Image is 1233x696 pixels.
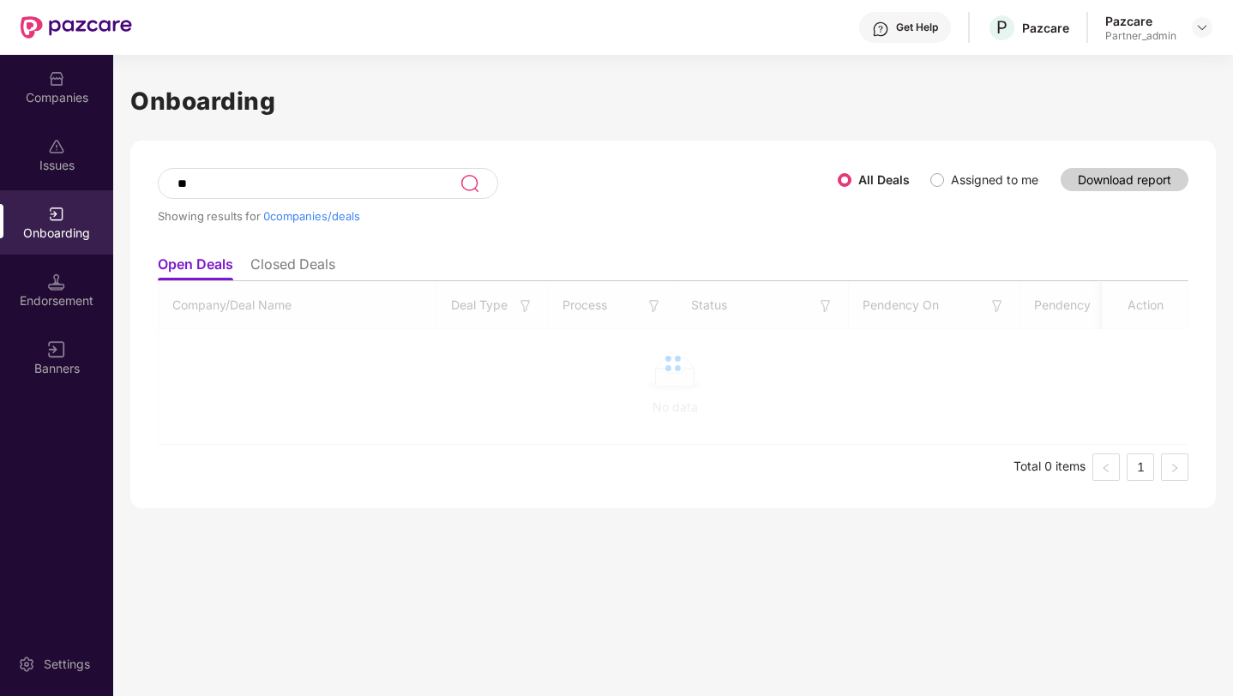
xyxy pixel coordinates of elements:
[858,172,910,187] label: All Deals
[1161,453,1188,481] li: Next Page
[1061,168,1188,191] button: Download report
[48,138,65,155] img: svg+xml;base64,PHN2ZyBpZD0iSXNzdWVzX2Rpc2FibGVkIiB4bWxucz0iaHR0cDovL3d3dy53My5vcmcvMjAwMC9zdmciIH...
[1013,453,1086,481] li: Total 0 items
[951,172,1038,187] label: Assigned to me
[48,206,65,223] img: svg+xml;base64,PHN2ZyB3aWR0aD0iMjAiIGhlaWdodD0iMjAiIHZpZXdCb3g9IjAgMCAyMCAyMCIgZmlsbD0ibm9uZSIgeG...
[1170,463,1180,473] span: right
[18,656,35,673] img: svg+xml;base64,PHN2ZyBpZD0iU2V0dGluZy0yMHgyMCIgeG1sbnM9Imh0dHA6Ly93d3cudzMub3JnLzIwMDAvc3ZnIiB3aW...
[1101,463,1111,473] span: left
[1127,453,1154,481] li: 1
[896,21,938,34] div: Get Help
[21,16,132,39] img: New Pazcare Logo
[158,255,233,280] li: Open Deals
[1128,454,1153,480] a: 1
[1022,20,1069,36] div: Pazcare
[158,209,838,223] div: Showing results for
[48,341,65,358] img: svg+xml;base64,PHN2ZyB3aWR0aD0iMTYiIGhlaWdodD0iMTYiIHZpZXdCb3g9IjAgMCAxNiAxNiIgZmlsbD0ibm9uZSIgeG...
[872,21,889,38] img: svg+xml;base64,PHN2ZyBpZD0iSGVscC0zMngzMiIgeG1sbnM9Imh0dHA6Ly93d3cudzMub3JnLzIwMDAvc3ZnIiB3aWR0aD...
[1092,453,1120,481] li: Previous Page
[1195,21,1209,34] img: svg+xml;base64,PHN2ZyBpZD0iRHJvcGRvd24tMzJ4MzIiIHhtbG5zPSJodHRwOi8vd3d3LnczLm9yZy8yMDAwL3N2ZyIgd2...
[1161,453,1188,481] button: right
[1105,13,1176,29] div: Pazcare
[996,17,1007,38] span: P
[48,273,65,291] img: svg+xml;base64,PHN2ZyB3aWR0aD0iMTQuNSIgaGVpZ2h0PSIxNC41IiB2aWV3Qm94PSIwIDAgMTYgMTYiIGZpbGw9Im5vbm...
[48,70,65,87] img: svg+xml;base64,PHN2ZyBpZD0iQ29tcGFuaWVzIiB4bWxucz0iaHR0cDovL3d3dy53My5vcmcvMjAwMC9zdmciIHdpZHRoPS...
[130,82,1216,120] h1: Onboarding
[1105,29,1176,43] div: Partner_admin
[460,173,479,194] img: svg+xml;base64,PHN2ZyB3aWR0aD0iMjQiIGhlaWdodD0iMjUiIHZpZXdCb3g9IjAgMCAyNCAyNSIgZmlsbD0ibm9uZSIgeG...
[263,209,360,223] span: 0 companies/deals
[1092,453,1120,481] button: left
[250,255,335,280] li: Closed Deals
[39,656,95,673] div: Settings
